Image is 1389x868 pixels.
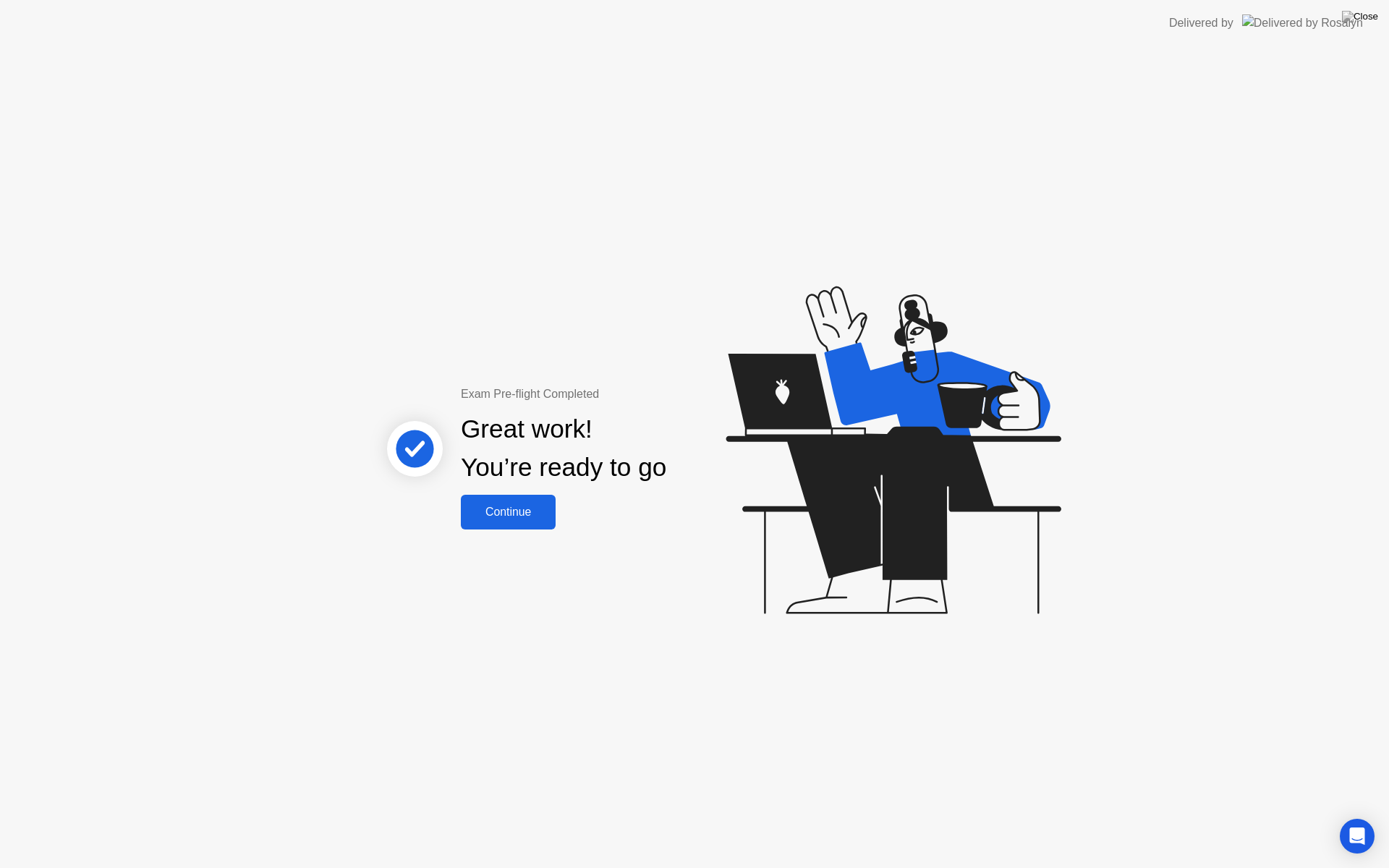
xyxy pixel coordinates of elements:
div: Great work! You’re ready to go [461,410,666,487]
div: Delivered by [1169,14,1233,32]
img: Close [1342,11,1378,22]
div: Continue [465,506,551,519]
img: Delivered by Rosalyn [1242,14,1363,31]
div: Exam Pre-flight Completed [461,386,760,403]
div: Open Intercom Messenger [1340,819,1375,854]
button: Continue [461,495,556,529]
